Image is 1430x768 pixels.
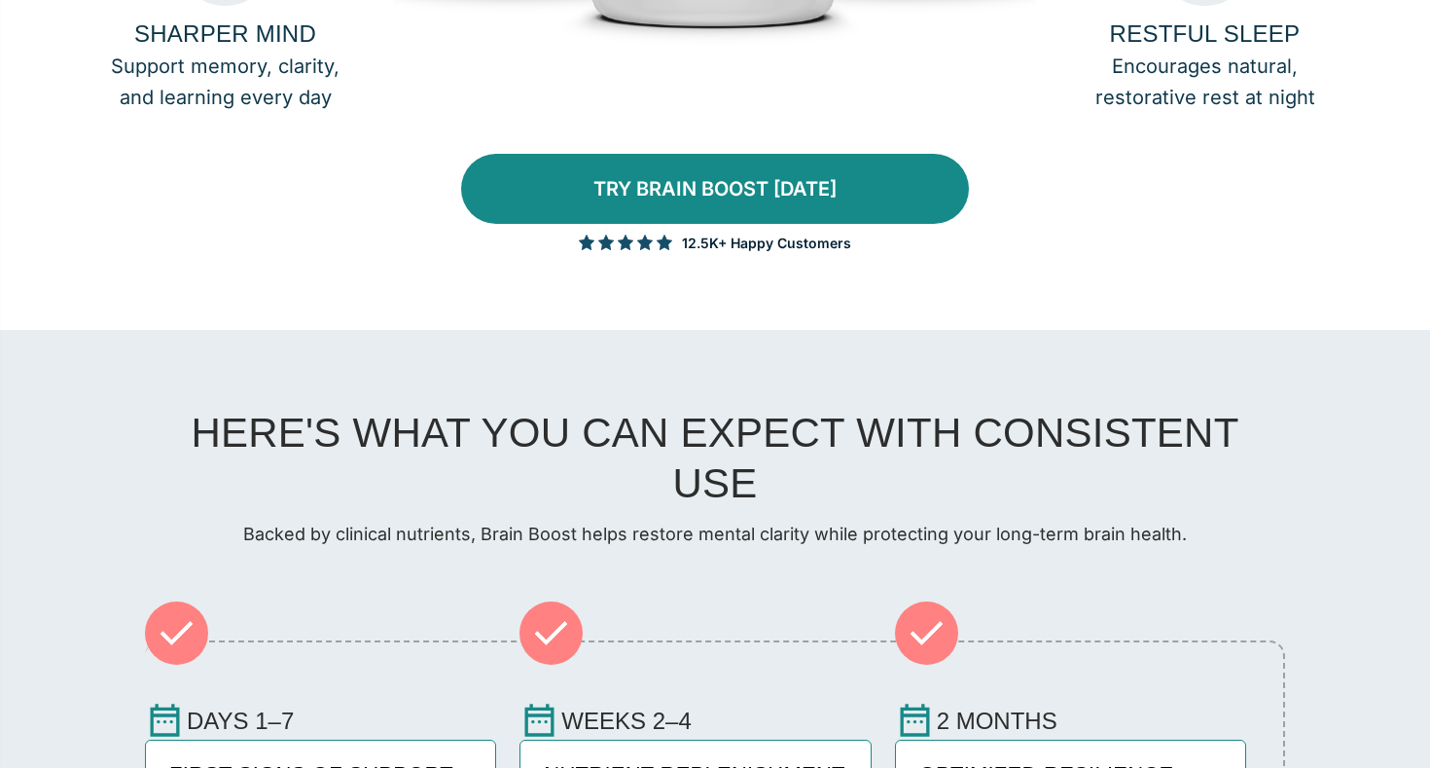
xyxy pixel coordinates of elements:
[1110,18,1301,50] h4: RESTFUL SLEEP
[937,705,1057,737] span: 2 MONTHS
[111,51,340,113] p: Support memory, clarity, and learning every day
[682,234,851,253] span: 12.5K+ Happy Customers
[461,154,969,224] a: TRY BRAIN BOOST [DATE]
[134,18,316,50] h4: SHARPER MIND
[145,521,1285,548] p: Backed by clinical nutrients, Brain Boost helps restore mental clarity while protecting your long...
[187,705,294,737] span: DAYS 1–7
[1090,51,1319,113] p: Encourages natural, restorative rest at night
[561,705,691,737] span: WEEKS 2–4
[145,408,1285,509] h3: HERE'S WHAT YOU CAN EXPECT WITH CONSISTENT USE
